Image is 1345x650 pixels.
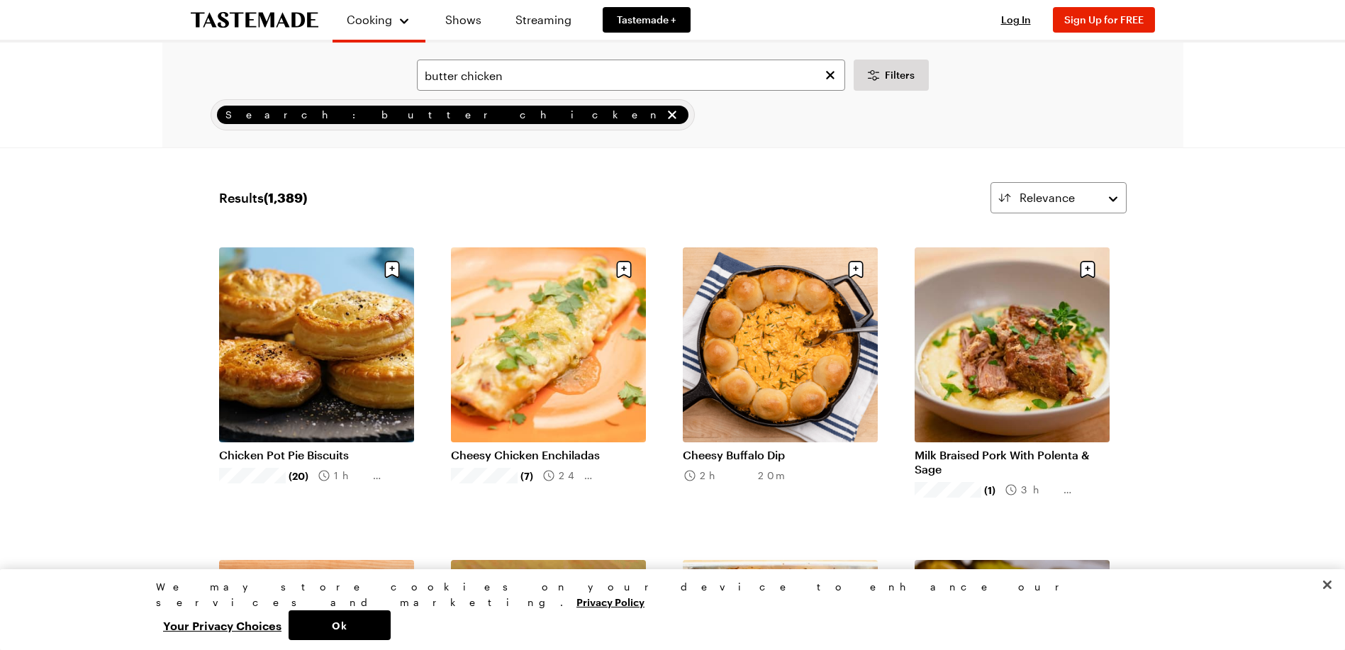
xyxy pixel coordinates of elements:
[610,568,637,595] button: Save recipe
[854,60,929,91] button: Desktop filters
[576,595,644,608] a: More information about your privacy, opens in a new tab
[347,6,411,34] button: Cooking
[1064,13,1144,26] span: Sign Up for FREE
[219,188,307,208] span: Results
[990,182,1127,213] button: Relevance
[219,448,414,462] a: Chicken Pot Pie Biscuits
[225,107,662,123] span: Search: butter chicken
[1053,7,1155,33] button: Sign Up for FREE
[264,190,307,206] span: ( 1,389 )
[379,256,406,283] button: Save recipe
[617,13,676,27] span: Tastemade +
[842,568,869,595] button: Save recipe
[915,448,1110,476] a: Milk Braised Pork With Polenta & Sage
[156,579,1177,640] div: Privacy
[191,12,318,28] a: To Tastemade Home Page
[988,13,1044,27] button: Log In
[1312,569,1343,600] button: Close
[156,610,289,640] button: Your Privacy Choices
[451,448,646,462] a: Cheesy Chicken Enchiladas
[664,107,680,123] button: remove Search: butter chicken
[603,7,691,33] a: Tastemade +
[379,568,406,595] button: Save recipe
[822,67,838,83] button: Clear search
[610,256,637,283] button: Save recipe
[1001,13,1031,26] span: Log In
[1020,189,1075,206] span: Relevance
[885,68,915,82] span: Filters
[683,448,878,462] a: Cheesy Buffalo Dip
[1074,568,1101,595] button: Save recipe
[842,256,869,283] button: Save recipe
[347,13,392,26] span: Cooking
[289,610,391,640] button: Ok
[156,579,1177,610] div: We may store cookies on your device to enhance our services and marketing.
[1074,256,1101,283] button: Save recipe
